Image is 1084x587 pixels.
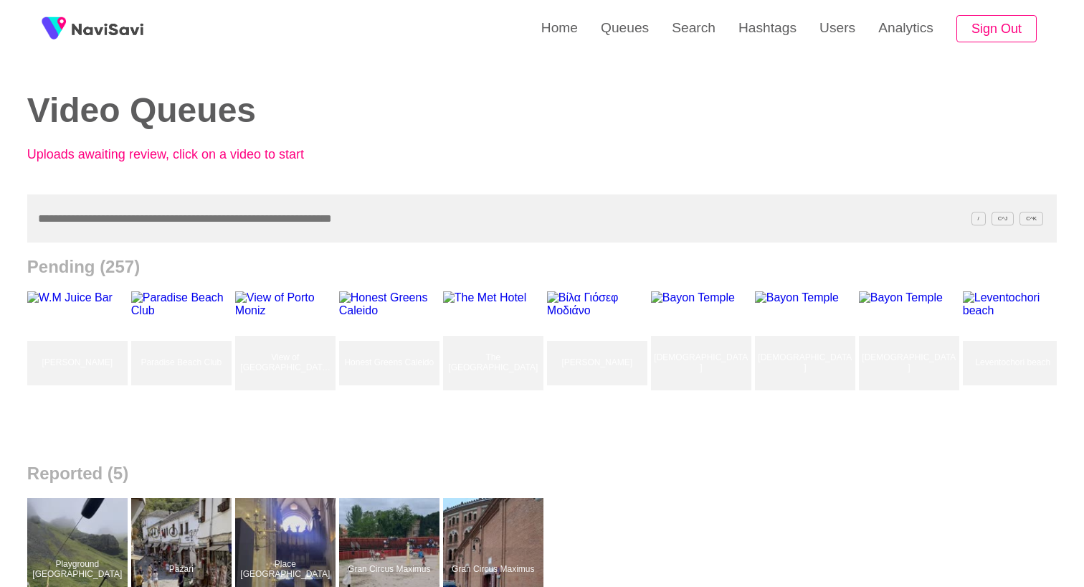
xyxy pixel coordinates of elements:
[651,291,755,435] a: [DEMOGRAPHIC_DATA]Bayon Temple
[27,147,343,162] p: Uploads awaiting review, click on a video to start
[235,291,339,435] a: View of [GEOGRAPHIC_DATA][PERSON_NAME]View of Porto Moniz
[1019,212,1043,225] span: C^K
[27,257,1057,277] h2: Pending (257)
[27,464,1057,484] h2: Reported (5)
[859,291,963,435] a: [DEMOGRAPHIC_DATA]Bayon Temple
[131,291,235,435] a: Paradise Beach ClubParadise Beach Club
[339,291,443,435] a: Honest Greens CaleidoHonest Greens Caleido
[992,212,1014,225] span: C^J
[36,11,72,47] img: fireSpot
[443,291,547,435] a: The [GEOGRAPHIC_DATA]The Met Hotel
[547,291,651,435] a: [PERSON_NAME]Βίλα Γιόσεφ Μοδιάνο
[27,92,520,130] h2: Video Queues
[72,22,143,36] img: fireSpot
[963,291,1067,435] a: Leventochori beachLeventochori beach
[956,15,1037,43] button: Sign Out
[27,291,131,435] a: [PERSON_NAME]W.M Juice Bar
[971,212,986,225] span: /
[755,291,859,435] a: [DEMOGRAPHIC_DATA]Bayon Temple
